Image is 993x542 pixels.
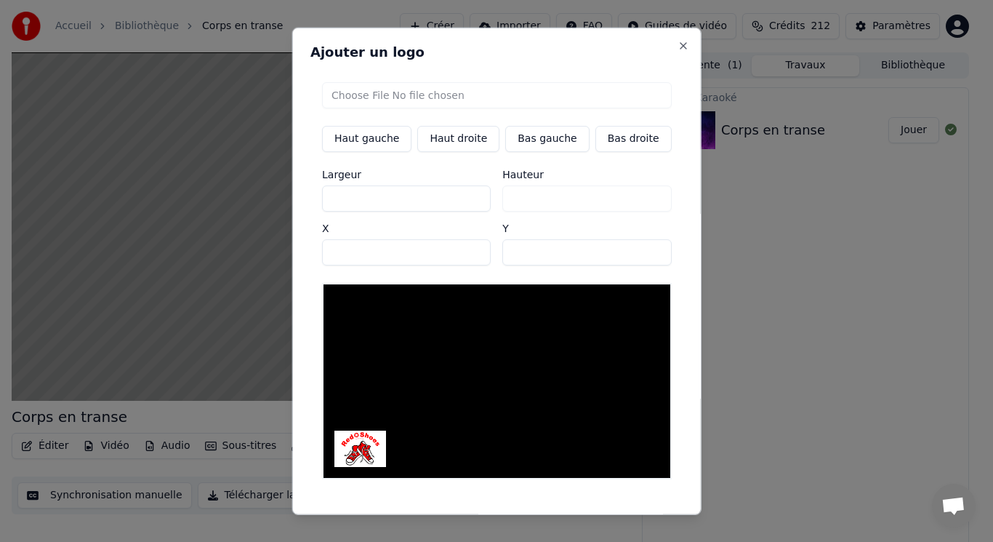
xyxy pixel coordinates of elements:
[595,125,671,151] button: Bas droite
[502,169,671,179] label: Hauteur
[505,125,589,151] button: Bas gauche
[334,431,386,467] img: Logo
[322,169,491,179] label: Largeur
[322,125,411,151] button: Haut gauche
[502,223,671,233] label: Y
[310,45,683,58] h2: Ajouter un logo
[322,223,491,233] label: X
[524,514,588,541] button: Annuler
[595,514,683,541] button: Sauvegarder
[417,125,499,151] button: Haut droite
